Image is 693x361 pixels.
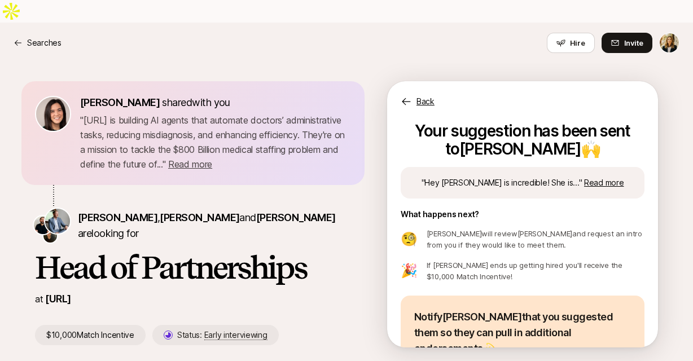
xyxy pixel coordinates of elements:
[422,176,624,190] p: " Hey [PERSON_NAME] is incredible! She is... "
[414,309,631,356] p: Notify [PERSON_NAME] that you suggested them so they can pull in additional endorsements 💫
[35,250,351,284] h1: Head of Partnerships
[602,33,652,53] button: Invite
[80,95,235,111] p: shared
[239,212,335,223] span: and
[34,216,52,234] img: Michael Tannenbaum
[160,212,239,223] span: [PERSON_NAME]
[401,264,418,278] p: 🎉
[27,36,62,50] p: Searches
[401,117,644,158] p: Your suggestion has been sent to [PERSON_NAME] 🙌
[177,328,267,342] p: Status:
[43,229,57,243] img: Myles Elliott
[427,228,644,250] p: [PERSON_NAME] will review [PERSON_NAME] and request an intro from you if they would like to meet ...
[80,96,160,108] span: [PERSON_NAME]
[78,210,351,241] p: are looking for
[660,33,679,52] img: Lauren Michaels
[584,178,624,187] span: Read more
[547,33,595,53] button: Hire
[570,37,585,49] span: Hire
[168,159,212,170] span: Read more
[401,208,479,221] p: What happens next?
[36,97,70,131] img: 71d7b91d_d7cb_43b4_a7ea_a9b2f2cc6e03.jpg
[157,212,239,223] span: ,
[427,259,644,282] p: If [PERSON_NAME] ends up getting hired you'll receive the $10,000 Match Incentive!
[401,232,418,246] p: 🧐
[659,33,679,53] button: Lauren Michaels
[80,113,351,171] p: " [URL] is building AI agents that automate doctors’ administrative tasks, reducing misdiagnosis,...
[35,292,43,306] p: at
[45,209,70,234] img: Taylor Berghane
[204,330,267,340] span: Early interviewing
[78,212,157,223] span: [PERSON_NAME]
[35,325,146,345] p: $10,000 Match Incentive
[256,212,336,223] span: [PERSON_NAME]
[416,95,435,108] p: Back
[45,293,71,305] a: [URL]
[192,96,230,108] span: with you
[624,37,643,49] span: Invite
